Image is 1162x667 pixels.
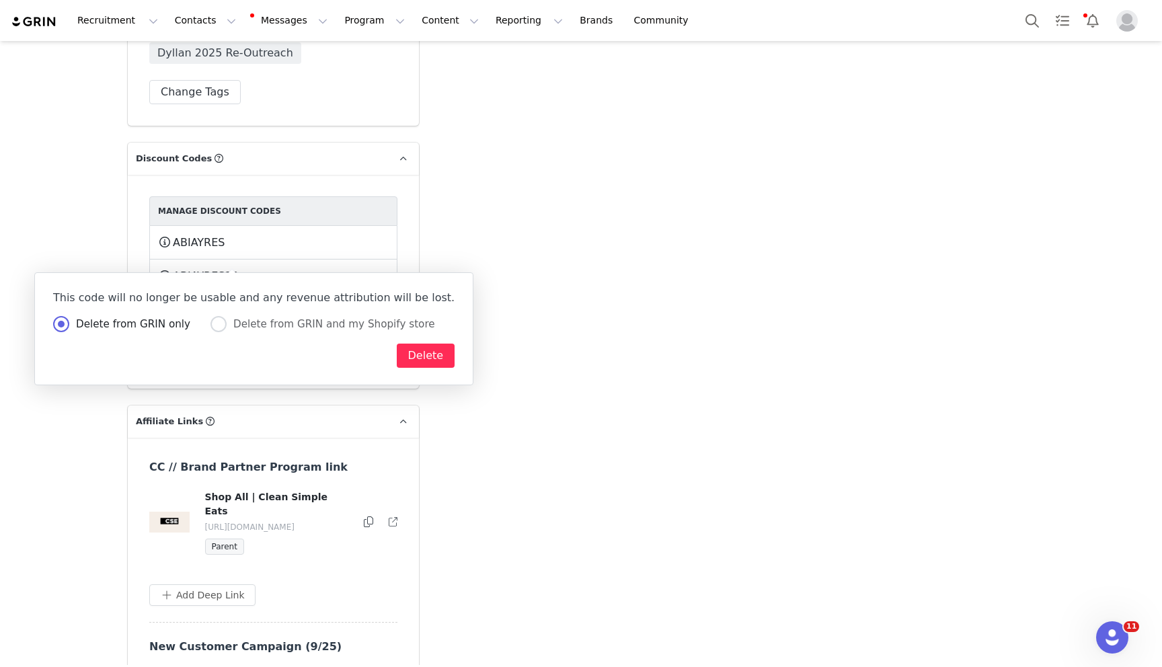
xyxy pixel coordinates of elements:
[158,205,389,217] div: Manage Discount Codes
[205,521,350,533] p: [URL][DOMAIN_NAME]
[1048,5,1077,36] a: Tasks
[11,11,552,26] body: Rich Text Area. Press ALT-0 for help.
[173,235,225,251] span: ABIAYRES
[149,80,241,104] button: Change Tags
[53,290,455,306] p: This code will no longer be usable and any revenue attribution will be lost.
[572,5,625,36] a: Brands
[1078,5,1108,36] button: Notifications
[136,415,203,428] span: Affiliate Links
[336,5,413,36] button: Program
[245,5,336,36] button: Messages
[1017,5,1047,36] button: Search
[149,584,256,606] button: Add Deep Link
[11,15,58,28] img: grin logo
[205,539,244,555] span: Parent
[1124,621,1139,632] span: 11
[173,268,239,284] span: ABIAYRES20
[227,318,435,330] span: Delete from GRIN and my Shopify store
[488,5,571,36] button: Reporting
[414,5,487,36] button: Content
[1108,10,1151,32] button: Profile
[136,152,212,165] span: Discount Codes
[69,318,190,330] span: Delete from GRIN only
[397,344,455,368] button: Delete
[149,42,301,64] span: Dyllan 2025 Re-Outreach
[1096,621,1128,654] iframe: Intercom live chat
[167,5,244,36] button: Contacts
[626,5,703,36] a: Community
[149,639,366,655] h3: New Customer Campaign (9/25)
[149,459,366,475] h3: CC // Brand Partner Program link
[149,512,190,533] img: Site_Link_Thumbnail.png
[205,490,350,518] h4: Shop All | Clean Simple Eats
[69,5,166,36] button: Recruitment
[1116,10,1138,32] img: placeholder-profile.jpg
